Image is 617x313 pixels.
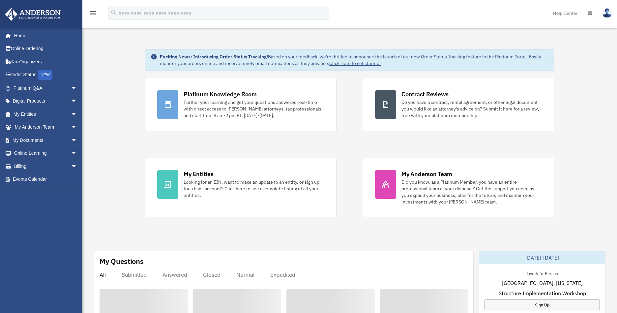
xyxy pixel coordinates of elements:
div: NEW [38,70,52,80]
a: My Anderson Team Did you know, as a Platinum Member, you have an entire professional team at your... [363,158,554,217]
a: My Documentsarrow_drop_down [5,134,87,147]
span: arrow_drop_down [71,108,84,121]
div: My Anderson Team [401,170,452,178]
a: Digital Productsarrow_drop_down [5,95,87,108]
a: menu [89,12,97,17]
span: arrow_drop_down [71,134,84,147]
a: Billingarrow_drop_down [5,160,87,173]
div: Based on your feedback, we're thrilled to announce the launch of our new Order Status Tracking fe... [160,53,549,67]
span: arrow_drop_down [71,121,84,134]
i: menu [89,9,97,17]
a: Online Ordering [5,42,87,55]
span: arrow_drop_down [71,147,84,160]
div: [DATE]-[DATE] [479,251,605,264]
div: Do you have a contract, rental agreement, or other legal document you would like an attorney's ad... [401,99,542,119]
a: Sign Up [485,299,600,310]
div: Closed [203,271,220,278]
a: My Anderson Teamarrow_drop_down [5,121,87,134]
a: Platinum Q&Aarrow_drop_down [5,81,87,95]
span: arrow_drop_down [71,160,84,173]
div: My Entities [184,170,213,178]
div: Contract Reviews [401,90,449,98]
img: Anderson Advisors Platinum Portal [3,8,63,21]
a: My Entitiesarrow_drop_down [5,108,87,121]
div: Expedited [270,271,295,278]
div: All [100,271,106,278]
span: [GEOGRAPHIC_DATA], [US_STATE] [502,279,583,287]
span: arrow_drop_down [71,95,84,108]
div: Normal [236,271,254,278]
div: Submitted [122,271,147,278]
a: Order StatusNEW [5,68,87,82]
div: Platinum Knowledge Room [184,90,257,98]
a: My Entities Looking for an EIN, want to make an update to an entity, or sign up for a bank accoun... [145,158,337,217]
img: User Pic [602,8,612,18]
a: Contract Reviews Do you have a contract, rental agreement, or other legal document you would like... [363,78,554,131]
div: My Questions [100,256,144,266]
span: Structure Implementation Workshop [499,289,586,297]
strong: Exciting News: Introducing Order Status Tracking! [160,54,268,60]
div: Further your learning and get your questions answered real-time with direct access to [PERSON_NAM... [184,99,324,119]
span: arrow_drop_down [71,81,84,95]
a: Platinum Knowledge Room Further your learning and get your questions answered real-time with dire... [145,78,337,131]
div: Answered [162,271,187,278]
a: Home [5,29,84,42]
div: Did you know, as a Platinum Member, you have an entire professional team at your disposal? Get th... [401,179,542,205]
a: Events Calendar [5,173,87,186]
a: Online Learningarrow_drop_down [5,147,87,160]
a: Tax Organizers [5,55,87,68]
div: Looking for an EIN, want to make an update to an entity, or sign up for a bank account? Click her... [184,179,324,199]
i: search [110,9,117,16]
a: Click Here to get started! [329,60,381,66]
div: Live & In-Person [521,269,563,276]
